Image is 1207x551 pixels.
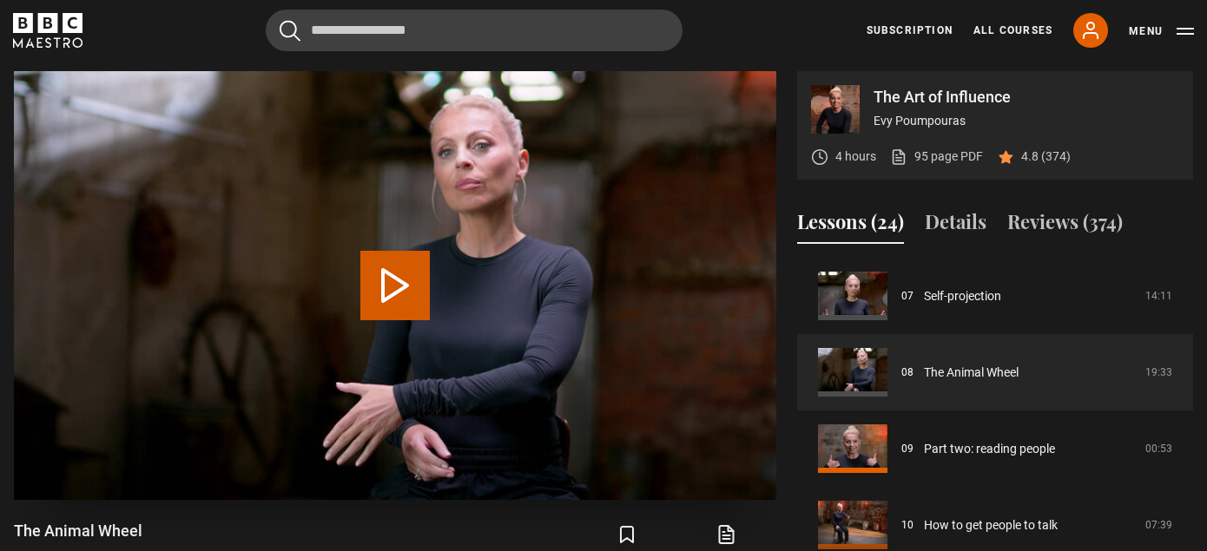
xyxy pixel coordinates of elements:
[13,13,82,48] svg: BBC Maestro
[266,10,683,51] input: Search
[924,364,1019,382] a: The Animal Wheel
[924,516,1058,535] a: How to get people to talk
[973,23,1052,38] a: All Courses
[924,440,1055,458] a: Part two: reading people
[925,207,986,244] button: Details
[924,287,1001,305] a: Self-projection
[1007,207,1123,244] button: Reviews (374)
[1021,148,1071,166] p: 4.8 (374)
[797,207,904,244] button: Lessons (24)
[360,251,430,320] button: Play Lesson The Animal Wheel
[1129,23,1194,40] button: Toggle navigation
[874,89,1179,105] p: The Art of Influence
[14,521,242,541] h1: The Animal Wheel
[14,71,776,500] video-js: Video Player
[835,148,876,166] p: 4 hours
[867,23,953,38] a: Subscription
[280,20,300,42] button: Submit the search query
[874,112,1179,130] p: Evy Poumpouras
[890,148,983,166] a: 95 page PDF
